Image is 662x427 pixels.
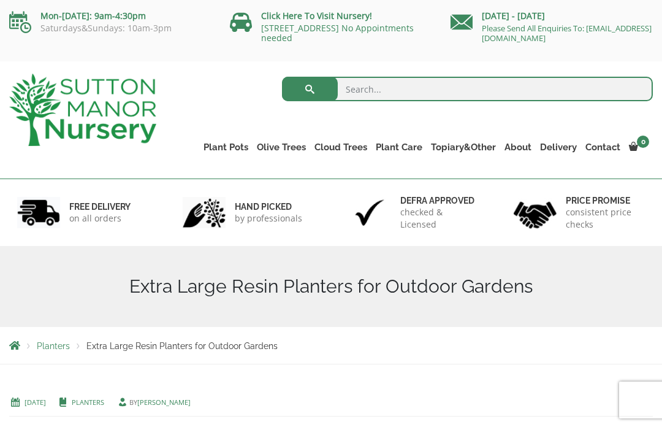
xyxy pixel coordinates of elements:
a: [DATE] [25,398,46,407]
img: 4.jpg [514,194,557,231]
img: 1.jpg [17,197,60,228]
p: Mon-[DATE]: 9am-4:30pm [9,9,211,23]
span: by [116,398,191,407]
p: Saturdays&Sundays: 10am-3pm [9,23,211,33]
p: on all orders [69,212,131,225]
h6: FREE DELIVERY [69,201,131,212]
a: About [500,139,536,156]
span: 0 [637,136,649,148]
a: Plant Pots [199,139,253,156]
p: checked & Licensed [400,206,479,231]
a: Click Here To Visit Nursery! [261,10,372,21]
img: logo [9,74,156,146]
input: Search... [282,77,653,101]
a: Please Send All Enquiries To: [EMAIL_ADDRESS][DOMAIN_NAME] [482,23,652,44]
a: Planters [37,341,70,351]
a: Contact [581,139,625,156]
h1: Extra Large Resin Planters for Outdoor Gardens [9,275,653,298]
a: 0 [625,139,653,156]
nav: Breadcrumbs [9,340,653,350]
p: by professionals [235,212,302,225]
h6: Defra approved [400,195,479,206]
img: 2.jpg [183,197,226,228]
a: [STREET_ADDRESS] No Appointments needed [261,22,414,44]
a: [PERSON_NAME] [137,398,191,407]
img: 3.jpg [348,197,391,228]
span: Extra Large Resin Planters for Outdoor Gardens [86,341,278,351]
a: Olive Trees [253,139,310,156]
a: Delivery [536,139,581,156]
a: Planters [72,398,104,407]
a: Plant Care [371,139,427,156]
h6: hand picked [235,201,302,212]
p: consistent price checks [566,206,645,231]
a: Cloud Trees [310,139,371,156]
a: Topiary&Other [427,139,500,156]
h6: Price promise [566,195,645,206]
p: [DATE] - [DATE] [451,9,653,23]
